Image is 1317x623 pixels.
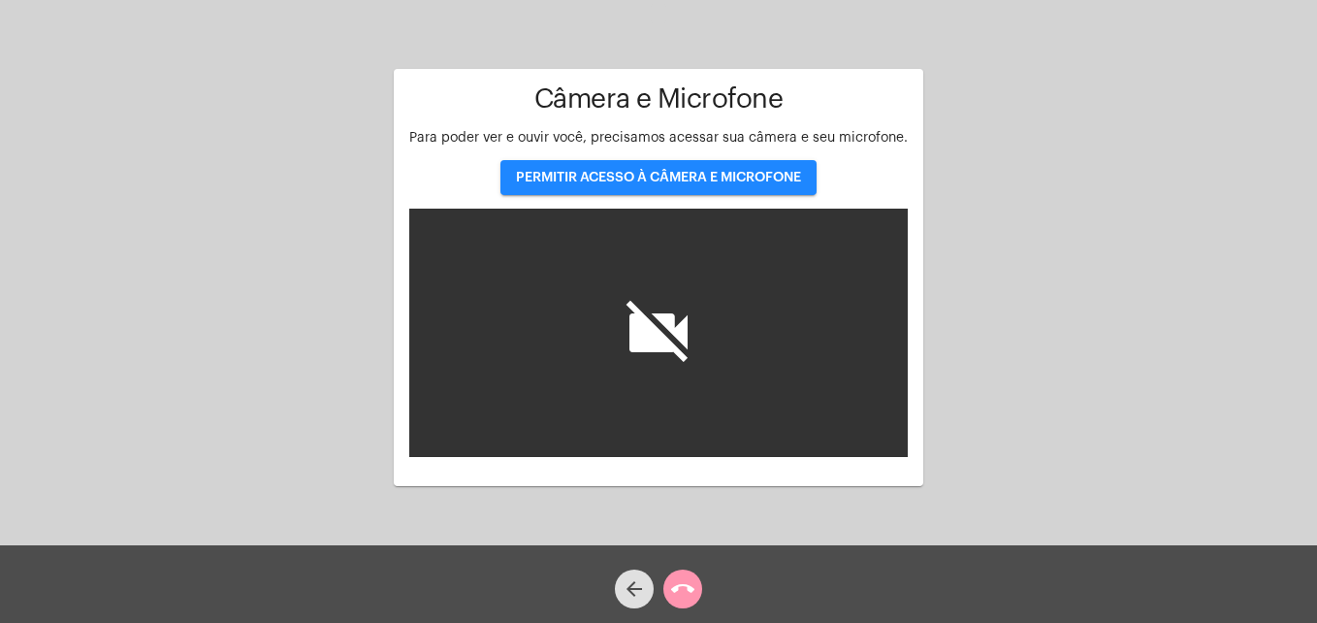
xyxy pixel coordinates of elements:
span: Para poder ver e ouvir você, precisamos acessar sua câmera e seu microfone. [409,131,908,145]
i: videocam_off [620,294,697,372]
mat-icon: arrow_back [623,577,646,601]
mat-icon: call_end [671,577,694,601]
h1: Câmera e Microfone [409,84,908,115]
button: PERMITIR ACESSO À CÂMERA E MICROFONE [500,160,817,195]
span: PERMITIR ACESSO À CÂMERA E MICROFONE [516,171,801,184]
